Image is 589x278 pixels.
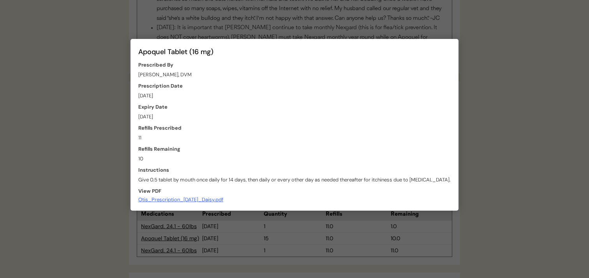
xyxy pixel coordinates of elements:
[138,47,451,57] div: Apoquel Tablet (16 mg)
[138,155,143,163] div: 10
[138,187,161,195] div: View PDF
[138,92,153,100] div: [DATE]
[138,197,223,203] div: Otis_Prescription_[DATE]_Daisy.pdf
[138,145,180,153] div: Refills Remaining
[138,166,169,174] div: Instructions
[138,71,192,79] div: [PERSON_NAME], DVM
[138,61,173,69] div: Prescribed By
[138,134,141,142] div: 11
[138,103,168,111] div: Expiry Date
[138,113,153,121] div: [DATE]
[138,124,182,132] div: Refills Prescribed
[138,82,183,90] div: Prescription Date
[138,176,451,184] div: Give 0.5 tablet by mouth once daily for 14 days, then daily or every other day as needed thereaft...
